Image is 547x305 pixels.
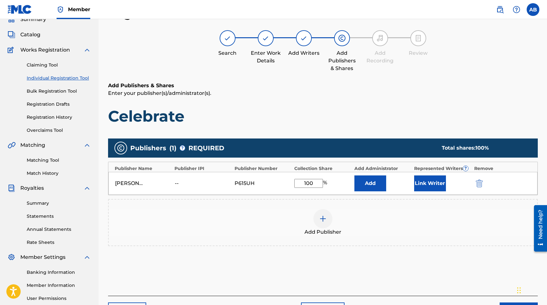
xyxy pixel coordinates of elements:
[27,239,91,246] a: Rate Sheets
[235,165,291,172] div: Publisher Number
[108,82,538,89] h6: Add Publishers & Shares
[326,49,358,72] div: Add Publishers & Shares
[27,101,91,108] a: Registration Drafts
[513,6,520,13] img: help
[476,180,483,187] img: 12a2ab48e56ec057fbd8.svg
[20,184,44,192] span: Royalties
[20,46,70,54] span: Works Registration
[510,3,523,16] div: Help
[354,175,386,191] button: Add
[527,3,539,16] div: User Menu
[442,144,525,152] div: Total shares:
[169,143,176,153] span: ( 1 )
[517,281,521,300] div: Drag
[27,157,91,164] a: Matching Tool
[108,107,538,126] h1: Celebrate
[83,184,91,192] img: expand
[294,165,351,172] div: Collection Share
[83,253,91,261] img: expand
[529,203,547,254] iframe: Resource Center
[20,16,46,23] span: Summary
[402,49,434,57] div: Review
[68,6,90,13] span: Member
[8,5,32,14] img: MLC Logo
[494,3,506,16] a: Public Search
[515,274,547,305] iframe: Chat Widget
[338,34,346,42] img: step indicator icon for Add Publishers & Shares
[364,49,396,65] div: Add Recording
[27,114,91,121] a: Registration History
[262,34,270,42] img: step indicator icon for Enter Work Details
[130,143,166,153] span: Publishers
[27,282,91,289] a: Member Information
[27,88,91,95] a: Bulk Registration Tool
[323,179,329,188] span: %
[27,62,91,68] a: Claiming Tool
[463,166,468,171] span: ?
[27,213,91,220] a: Statements
[319,215,327,223] img: add
[250,49,282,65] div: Enter Work Details
[27,75,91,82] a: Individual Registration Tool
[354,165,411,172] div: Add Administrator
[27,226,91,233] a: Annual Statements
[27,200,91,207] a: Summary
[20,31,40,39] span: Catalog
[8,31,15,39] img: Catalog
[288,49,320,57] div: Add Writers
[414,165,471,172] div: Represented Writers
[304,228,341,236] span: Add Publisher
[8,253,15,261] img: Member Settings
[83,141,91,149] img: expand
[27,295,91,302] a: User Permissions
[475,145,489,151] span: 100 %
[27,269,91,276] a: Banking Information
[27,127,91,134] a: Overclaims Tool
[27,170,91,177] a: Match History
[117,144,125,152] img: publishers
[8,46,16,54] img: Works Registration
[57,6,64,13] img: Top Rightsholder
[8,16,46,23] a: SummarySummary
[8,31,40,39] a: CatalogCatalog
[20,253,65,261] span: Member Settings
[180,145,185,151] span: ?
[108,89,538,97] p: Enter your publisher(s)/administrator(s).
[474,165,531,172] div: Remove
[300,34,308,42] img: step indicator icon for Add Writers
[20,141,45,149] span: Matching
[8,16,15,23] img: Summary
[376,34,384,42] img: step indicator icon for Add Recording
[174,165,231,172] div: Publisher IPI
[188,143,224,153] span: REQUIRED
[115,165,172,172] div: Publisher Name
[224,34,231,42] img: step indicator icon for Search
[496,6,504,13] img: search
[212,49,243,57] div: Search
[414,34,422,42] img: step indicator icon for Review
[8,184,15,192] img: Royalties
[414,175,446,191] button: Link Writer
[83,46,91,54] img: expand
[8,141,16,149] img: Matching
